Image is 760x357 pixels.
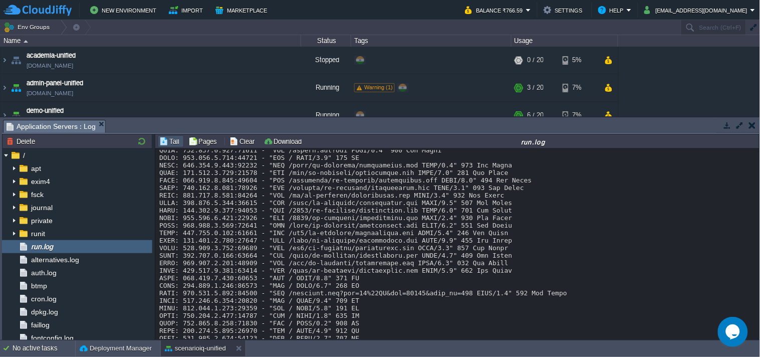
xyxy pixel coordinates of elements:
a: alternatives.log [29,255,81,264]
img: AMDAwAAAACH5BAEAAAAALAAAAAABAAEAAAICRAEAOw== [24,40,28,43]
a: / [21,151,27,160]
iframe: chat widget [718,317,750,347]
div: Stopped [301,47,351,74]
button: Marketplace [215,4,270,16]
button: Download [264,137,305,146]
a: exim4 [29,177,52,186]
a: apt [29,164,43,173]
a: [DOMAIN_NAME] [27,61,73,71]
img: AMDAwAAAACH5BAEAAAAALAAAAAABAAEAAAICRAEAOw== [9,47,23,74]
button: Balance ₹766.59 [465,4,526,16]
a: dpkg.log [29,307,60,316]
button: [EMAIL_ADDRESS][DOMAIN_NAME] [644,4,750,16]
button: Pages [188,137,220,146]
a: cron.log [29,294,58,303]
div: Name [1,35,301,47]
div: Running [301,102,351,129]
a: admin-panel-unified [27,78,83,88]
a: btmp [29,281,49,290]
div: Usage [512,35,618,47]
div: 5% [563,47,595,74]
button: Import [169,4,206,16]
img: AMDAwAAAACH5BAEAAAAALAAAAAABAAEAAAICRAEAOw== [9,74,23,101]
button: Clear [229,137,258,146]
button: Deployment Manager [80,343,152,353]
img: AMDAwAAAACH5BAEAAAAALAAAAAABAAEAAAICRAEAOw== [9,102,23,129]
div: Status [302,35,351,47]
img: AMDAwAAAACH5BAEAAAAALAAAAAABAAEAAAICRAEAOw== [1,102,9,129]
div: 3 / 20 [528,74,544,101]
div: 6 / 20 [528,102,544,129]
div: Tags [352,35,511,47]
a: fsck [29,190,45,199]
div: Running [301,74,351,101]
span: Application Servers : Log [7,120,96,133]
button: Delete [7,137,38,146]
button: Settings [544,4,586,16]
a: [DOMAIN_NAME] [27,88,73,98]
div: 7% [563,74,595,101]
div: run.log [309,137,758,146]
button: Env Groups [4,20,53,34]
img: CloudJiffy [4,4,72,17]
button: Tail [159,137,182,146]
a: journal [29,203,54,212]
img: AMDAwAAAACH5BAEAAAAALAAAAAABAAEAAAICRAEAOw== [1,74,9,101]
button: scenarioiq-unified [165,343,226,353]
button: Help [598,4,627,16]
a: [DOMAIN_NAME] [27,116,73,126]
a: faillog [29,320,51,329]
a: auth.log [29,268,58,277]
a: fontconfig.log [29,333,75,342]
button: New Environment [90,4,159,16]
a: run.log [29,242,55,251]
div: 7% [563,102,595,129]
a: runit [29,229,47,238]
img: AMDAwAAAACH5BAEAAAAALAAAAAABAAEAAAICRAEAOw== [1,47,9,74]
a: academia-unified [27,51,76,61]
span: Warning (1) [364,84,393,90]
div: No active tasks [13,340,75,356]
a: demo-unified [27,106,64,116]
a: private [29,216,54,225]
div: 0 / 20 [528,47,544,74]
